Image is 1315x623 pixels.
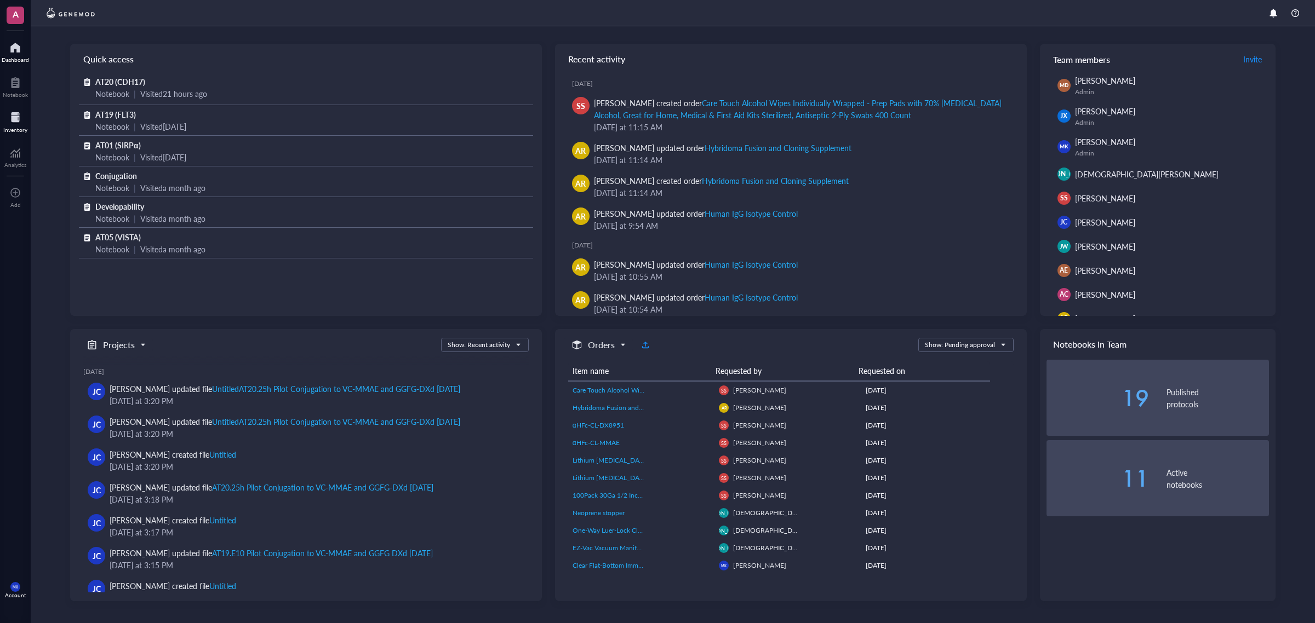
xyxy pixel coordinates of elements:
[1075,289,1135,300] span: [PERSON_NAME]
[1075,241,1135,252] span: [PERSON_NAME]
[1167,466,1269,491] div: Active notebooks
[1075,118,1265,127] div: Admin
[573,420,624,430] span: αHFc-CL-DX8951
[866,561,986,570] div: [DATE]
[134,120,136,132] div: |
[83,543,529,575] a: JC[PERSON_NAME] updated fileAT19.E10 Pilot Conjugation to VC-MMAE and GGFG DXd [DATE][DATE] at 3:...
[573,455,777,465] span: Lithium [MEDICAL_DATA] 100/pk- Microvette® Prepared Micro Tubes
[573,491,970,500] span: 100Pack 30Ga 1/2 Inch Sterile Disposable Injection Needle with Cap for Scientific and Industrial ...
[1075,169,1219,180] span: [DEMOGRAPHIC_DATA][PERSON_NAME]
[83,367,529,376] div: [DATE]
[733,543,859,552] span: [DEMOGRAPHIC_DATA][PERSON_NAME]
[110,428,520,440] div: [DATE] at 3:20 PM
[95,201,144,212] span: Developability
[1060,290,1068,299] span: AC
[564,170,1018,203] a: AR[PERSON_NAME] created orderHybridoma Fusion and Cloning Supplement[DATE] at 11:14 AM
[95,140,141,151] span: AT01 (SIRPα)
[95,182,129,194] div: Notebook
[722,458,727,464] span: SS
[110,526,520,538] div: [DATE] at 3:17 PM
[95,212,129,224] div: Notebook
[555,44,1027,74] div: Recent activity
[209,449,236,460] div: Untitled
[110,416,460,428] div: [PERSON_NAME] updated file
[10,201,21,208] div: Add
[573,385,1103,395] span: Care Touch Alcohol Wipes Individually Wrapped - Prep Pads with 70% [MEDICAL_DATA] Alcohol, Great ...
[95,76,145,87] span: AT20 (CDH17)
[573,526,710,535] a: One-Way Luer-Lock Clear Stopcock (20pck)
[572,241,1018,250] div: [DATE]
[573,543,710,553] a: EZ-Vac Vacuum Manifold
[733,491,786,500] span: [PERSON_NAME]
[866,455,986,465] div: [DATE]
[573,420,710,430] a: αHFc-CL-DX8951
[564,93,1018,137] a: SS[PERSON_NAME] created orderCare Touch Alcohol Wipes Individually Wrapped - Prep Pads with 70% [...
[134,243,136,255] div: |
[3,126,27,133] div: Inventory
[925,340,995,350] div: Show: Pending approval
[573,508,625,517] span: Neoprene stopper
[1060,217,1067,227] span: JC
[573,455,710,465] a: Lithium [MEDICAL_DATA] 100/pk- Microvette® Prepared Micro Tubes
[854,361,980,381] th: Requested on
[573,473,710,483] a: Lithium [MEDICAL_DATA] 100/pk- Microvette® Prepared Micro Tubes
[573,491,710,500] a: 100Pack 30Ga 1/2 Inch Sterile Disposable Injection Needle with Cap for Scientific and Industrial ...
[140,182,205,194] div: Visited a month ago
[1075,149,1265,158] div: Admin
[564,203,1018,236] a: AR[PERSON_NAME] updated orderHuman IgG Isotype Control[DATE] at 9:54 AM
[702,175,849,186] div: Hybridoma Fusion and Cloning Supplement
[1060,193,1068,203] span: SS
[212,547,433,558] div: AT19.E10 Pilot Conjugation to VC-MMAE and GGFG DXd [DATE]
[1037,169,1090,179] span: [PERSON_NAME]
[573,438,620,447] span: αHFc-CL-MMAE
[594,207,798,220] div: [PERSON_NAME] updated order
[83,378,529,411] a: JC[PERSON_NAME] updated fileUntitledAT20.25h Pilot Conjugation to VC-MMAE and GGFG-DXd [DATE][DAT...
[95,243,129,255] div: Notebook
[572,79,1018,88] div: [DATE]
[1060,266,1068,275] span: AE
[705,208,798,219] div: Human IgG Isotype Control
[704,545,744,551] span: [PERSON_NAME]
[1047,468,1149,489] div: 11
[1075,88,1265,96] div: Admin
[594,154,1009,166] div: [DATE] at 11:14 AM
[209,515,236,526] div: Untitled
[733,526,859,535] span: [DEMOGRAPHIC_DATA][PERSON_NAME]
[733,385,786,395] span: [PERSON_NAME]
[95,170,137,181] span: Conjugation
[1060,242,1068,251] span: JW
[110,448,236,460] div: [PERSON_NAME] created file
[733,473,786,482] span: [PERSON_NAME]
[44,7,98,20] img: genemod-logo
[575,261,586,273] span: AR
[134,182,136,194] div: |
[1040,329,1276,360] div: Notebooks in Team
[1075,75,1135,86] span: [PERSON_NAME]
[95,109,136,120] span: AT19 (FLT3)
[573,561,710,570] a: Clear Flat-Bottom Immuno Nonsterile 384-Well Plates
[722,475,727,481] span: SS
[110,547,433,559] div: [PERSON_NAME] updated file
[1075,136,1135,147] span: [PERSON_NAME]
[3,74,28,98] a: Notebook
[110,395,520,407] div: [DATE] at 3:20 PM
[2,39,29,63] a: Dashboard
[83,575,529,608] a: JC[PERSON_NAME] created fileUntitled[DATE] at 3:14 PM
[1243,50,1262,68] a: Invite
[588,338,615,351] h5: Orders
[95,120,129,132] div: Notebook
[212,482,433,493] div: AT20.25h Pilot Conjugation to VC-MMAE and GGFG-DXd [DATE]
[733,420,786,430] span: [PERSON_NAME]
[3,109,27,133] a: Inventory
[866,543,986,553] div: [DATE]
[140,243,205,255] div: Visited a month ago
[866,403,986,413] div: [DATE]
[1075,217,1135,228] span: [PERSON_NAME]
[110,481,433,493] div: [PERSON_NAME] updated file
[573,526,699,535] span: One-Way Luer-Lock Clear Stopcock (20pck)
[1167,386,1269,410] div: Published protocols
[1060,82,1068,89] span: MD
[573,508,710,518] a: Neoprene stopper
[93,418,101,430] span: JC
[721,405,727,410] span: AR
